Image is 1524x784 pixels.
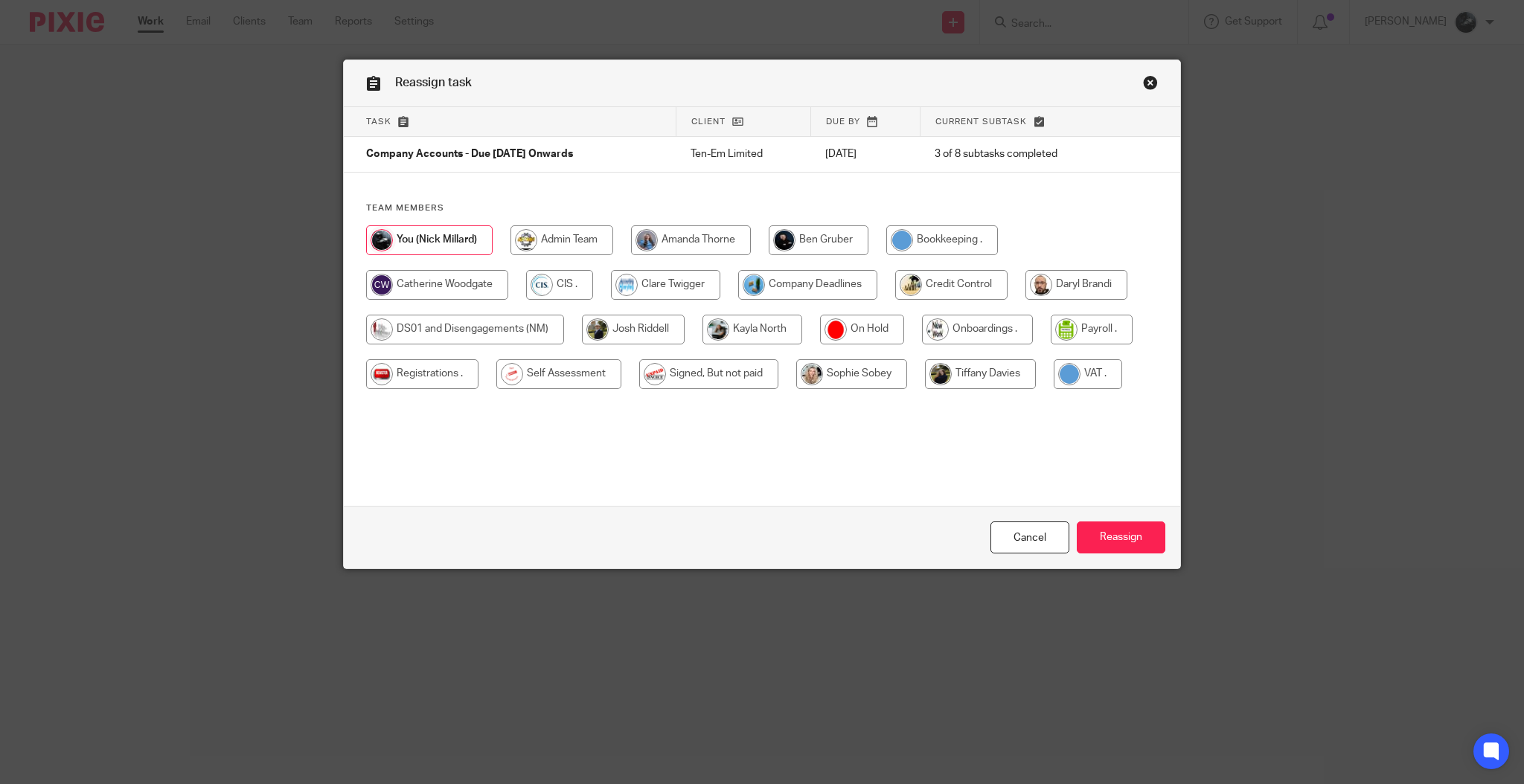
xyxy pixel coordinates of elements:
span: Client [691,118,726,126]
td: 3 of 8 subtasks completed [920,137,1121,173]
p: Ten-Em Limited [691,147,795,161]
span: Due by [826,118,860,126]
h4: Team members [366,202,1158,214]
span: Reassign task [395,77,472,89]
a: Close this dialog window [990,521,1069,553]
span: Company Accounts - Due [DATE] Onwards [366,150,573,160]
span: Current subtask [935,118,1027,126]
span: Task [366,118,391,126]
a: Close this dialog window [1143,75,1158,95]
input: Reassign [1077,521,1165,553]
p: [DATE] [825,147,905,161]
